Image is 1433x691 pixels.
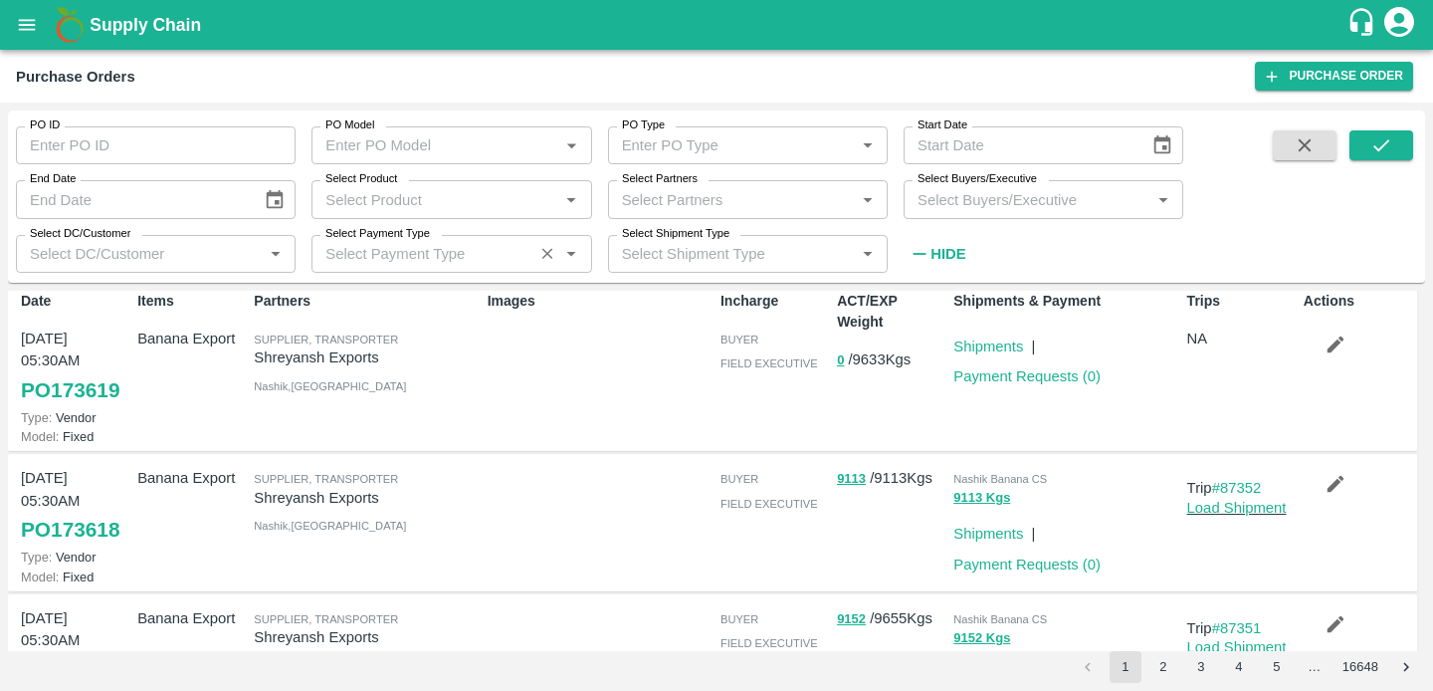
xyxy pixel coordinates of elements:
[953,487,1010,510] button: 9113 Kgs
[953,291,1178,312] p: Shipments & Payment
[558,132,584,158] button: Open
[855,241,881,267] button: Open
[837,349,844,372] button: 0
[720,637,818,649] span: field executive
[910,186,1144,212] input: Select Buyers/Executive
[325,226,430,242] label: Select Payment Type
[953,368,1101,384] a: Payment Requests (0)
[21,410,52,425] span: Type:
[720,473,758,485] span: buyer
[21,427,129,446] p: Fixed
[1299,658,1331,677] div: …
[1390,651,1422,683] button: Go to next page
[953,526,1023,542] a: Shipments
[254,520,406,532] span: Nashik , [GEOGRAPHIC_DATA]
[90,15,201,35] b: Supply Chain
[21,548,129,567] p: Vendor
[21,467,129,512] p: [DATE] 05:30AM
[1187,477,1296,499] p: Trip
[1336,651,1384,683] button: Go to page 16648
[1147,651,1179,683] button: Go to page 2
[16,126,296,164] input: Enter PO ID
[953,613,1047,625] span: Nashik Banana CS
[21,550,52,565] span: Type:
[30,117,60,133] label: PO ID
[22,241,257,267] input: Select DC/Customer
[21,429,59,444] span: Model:
[904,237,971,271] button: Hide
[918,117,967,133] label: Start Date
[720,291,829,312] p: Incharge
[256,181,294,219] button: Choose date
[21,512,119,548] a: PO173618
[137,607,246,629] p: Banana Export
[1023,328,1035,357] div: |
[837,348,945,371] p: / 9633 Kgs
[1381,4,1417,46] div: account of current user
[558,187,584,213] button: Open
[1212,620,1262,636] a: #87351
[1023,515,1035,545] div: |
[837,468,866,491] button: 9113
[254,291,479,312] p: Partners
[254,334,398,345] span: Supplier, Transporter
[534,241,561,268] button: Clear
[21,328,129,372] p: [DATE] 05:30AM
[21,291,129,312] p: Date
[1185,651,1217,683] button: Go to page 3
[254,613,398,625] span: Supplier, Transporter
[1187,500,1287,516] a: Load Shipment
[855,132,881,158] button: Open
[263,241,289,267] button: Open
[953,627,1010,650] button: 9152 Kgs
[21,408,129,427] p: Vendor
[317,186,552,212] input: Select Product
[21,570,59,584] span: Model:
[90,11,1346,39] a: Supply Chain
[21,568,129,586] p: Fixed
[918,171,1037,187] label: Select Buyers/Executive
[837,467,945,490] p: / 9113 Kgs
[904,126,1135,164] input: Start Date
[50,5,90,45] img: logo
[137,467,246,489] p: Banana Export
[953,473,1047,485] span: Nashik Banana CS
[720,357,818,369] span: field executive
[622,171,698,187] label: Select Partners
[488,291,713,312] p: Images
[1187,328,1296,349] p: NA
[720,334,758,345] span: buyer
[30,171,76,187] label: End Date
[4,2,50,48] button: open drawer
[837,608,866,631] button: 9152
[614,132,849,158] input: Enter PO Type
[1223,651,1255,683] button: Go to page 4
[254,346,479,368] p: Shreyansh Exports
[21,607,129,652] p: [DATE] 05:30AM
[16,64,135,90] div: Purchase Orders
[30,226,130,242] label: Select DC/Customer
[1261,651,1293,683] button: Go to page 5
[1069,651,1425,683] nav: pagination navigation
[325,171,397,187] label: Select Product
[622,117,665,133] label: PO Type
[254,473,398,485] span: Supplier, Transporter
[1304,291,1412,312] p: Actions
[137,291,246,312] p: Items
[325,117,375,133] label: PO Model
[137,328,246,349] p: Banana Export
[1212,480,1262,496] a: #87352
[1150,187,1176,213] button: Open
[614,186,849,212] input: Select Partners
[1143,126,1181,164] button: Choose date
[1187,617,1296,639] p: Trip
[953,339,1023,354] a: Shipments
[930,246,965,262] strong: Hide
[622,226,729,242] label: Select Shipment Type
[720,498,818,510] span: field executive
[720,613,758,625] span: buyer
[953,557,1101,573] a: Payment Requests (0)
[1187,291,1296,312] p: Trips
[1346,7,1381,43] div: customer-support
[317,132,552,158] input: Enter PO Model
